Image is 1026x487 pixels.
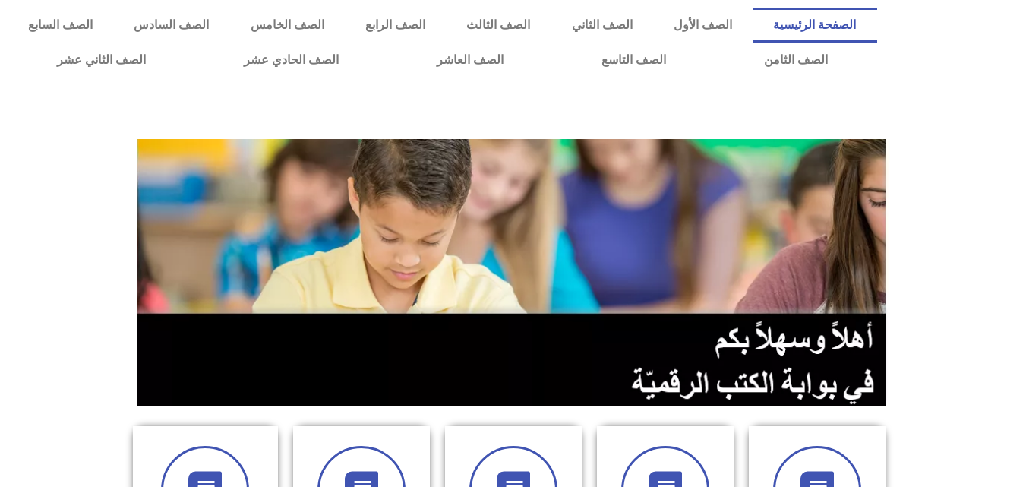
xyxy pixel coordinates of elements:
[551,8,653,43] a: الصف الثاني
[8,8,113,43] a: الصف السابع
[653,8,753,43] a: الصف الأول
[552,43,715,77] a: الصف التاسع
[113,8,229,43] a: الصف السادس
[345,8,446,43] a: الصف الرابع
[8,43,194,77] a: الصف الثاني عشر
[715,43,876,77] a: الصف الثامن
[753,8,876,43] a: الصفحة الرئيسية
[387,43,552,77] a: الصف العاشر
[194,43,387,77] a: الصف الحادي عشر
[230,8,345,43] a: الصف الخامس
[446,8,551,43] a: الصف الثالث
